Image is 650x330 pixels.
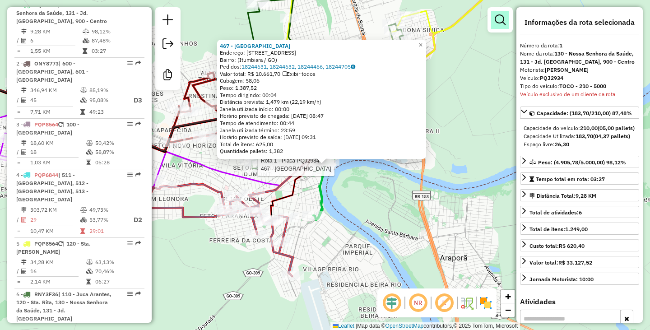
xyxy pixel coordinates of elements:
[16,240,91,255] span: 5 -
[520,156,639,168] a: Peso: (4.905,78/5.000,00) 98,12%
[95,139,140,148] td: 50,42%
[520,172,639,185] a: Tempo total em rota: 03:27
[91,36,140,45] td: 87,48%
[385,323,424,329] a: OpenStreetMap
[89,214,125,226] td: 53,77%
[520,66,639,74] div: Motorista:
[30,148,86,157] td: 18
[30,36,82,45] td: 6
[21,260,27,265] i: Distância Total
[520,50,635,65] strong: 130 - Nossa Senhora da Saúde, 131 - Jd. [GEOGRAPHIC_DATA], 900 - Centro
[135,291,141,297] em: Rota exportada
[16,60,88,83] span: | 600 - [GEOGRAPHIC_DATA], 601 - [GEOGRAPHIC_DATA]
[220,106,423,113] div: Janela utilizada início: 00:00
[491,11,509,29] a: Exibir filtros
[80,88,87,93] i: % de utilização do peso
[91,27,140,36] td: 98,12%
[89,107,125,116] td: 49:23
[16,291,111,322] span: 6 -
[34,60,59,67] span: ONY8773
[95,148,140,157] td: 58,87%
[558,259,592,266] strong: R$ 33.127,52
[58,122,63,127] i: Veículo já utilizado nesta sessão
[333,323,354,329] a: Leaflet
[520,18,639,27] h4: Informações da rota selecionada
[220,98,423,106] div: Distância prevista: 1,479 km (22,19 km/h)
[16,121,79,136] span: | 100 - [GEOGRAPHIC_DATA]
[529,242,585,250] div: Custo total:
[16,158,21,167] td: =
[520,297,639,306] h4: Atividades
[220,49,423,56] div: Endereço: [STREET_ADDRESS]
[16,227,21,236] td: =
[529,225,588,233] div: Total de itens:
[520,206,639,218] a: Total de atividades:6
[30,214,80,226] td: 29
[16,121,79,136] span: 3 -
[127,172,133,177] em: Opções
[30,158,86,167] td: 1,03 KM
[220,56,423,64] div: Bairro: (Itumbiara / GO)
[80,217,87,223] i: % de utilização da cubagem
[529,259,592,267] div: Valor total:
[58,241,63,246] i: Veículo já utilizado nesta sessão
[127,291,133,297] em: Opções
[330,322,520,330] div: Map data © contributors,© 2025 TomTom, Microsoft
[83,48,87,54] i: Tempo total em rota
[220,42,290,49] a: 467 - [GEOGRAPHIC_DATA]
[538,159,626,166] span: Peso: (4.905,78/5.000,00) 98,12%
[505,291,511,302] span: +
[559,242,585,249] strong: R$ 620,40
[559,83,606,89] strong: TOCO - 210 - 5000
[89,95,125,106] td: 95,08%
[520,50,639,66] div: Nome da rota:
[16,107,21,116] td: =
[159,11,177,31] a: Nova sessão e pesquisa
[86,279,91,284] i: Tempo total em rota
[559,42,562,49] strong: 1
[95,267,140,276] td: 70,46%
[220,112,423,120] div: Horário previsto de chegada: [DATE] 08:47
[545,66,589,73] strong: [PERSON_NAME]
[30,277,86,286] td: 2,14 KM
[529,192,596,200] div: Distância Total:
[89,227,125,236] td: 29:01
[135,60,141,66] em: Rota exportada
[16,46,21,56] td: =
[21,217,27,223] i: Total de Atividades
[21,149,27,155] i: Total de Atividades
[540,74,563,81] strong: PQJ2934
[16,1,107,24] span: 1 -
[520,239,639,251] a: Custo total:R$ 620,40
[86,260,93,265] i: % de utilização do peso
[565,226,588,232] strong: 1.249,00
[80,228,85,234] i: Tempo total em rota
[433,292,455,314] span: Exibir rótulo
[135,241,141,246] em: Rota exportada
[520,273,639,285] a: Jornada Motorista: 10:00
[30,227,80,236] td: 10,47 KM
[520,74,639,82] div: Veículo:
[86,160,91,165] i: Tempo total em rota
[16,60,88,83] span: 2 -
[579,209,582,216] strong: 6
[95,258,140,267] td: 63,13%
[21,269,27,274] i: Total de Atividades
[478,296,493,310] img: Exibir/Ocultar setores
[520,189,639,201] a: Distância Total:9,28 KM
[381,292,403,314] span: Ocultar deslocamento
[501,303,515,317] a: Zoom out
[520,121,639,152] div: Capacidade: (183,70/210,00) 87,48%
[83,29,89,34] i: % de utilização do peso
[16,214,21,226] td: /
[536,176,605,182] span: Tempo total em rota: 03:27
[34,291,58,297] span: RNY3F36
[580,125,598,131] strong: 210,00
[127,60,133,66] em: Opções
[529,209,582,216] span: Total de atividades:
[80,109,85,115] i: Tempo total em rota
[86,269,93,274] i: % de utilização da cubagem
[30,258,86,267] td: 34,28 KM
[86,149,93,155] i: % de utilização da cubagem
